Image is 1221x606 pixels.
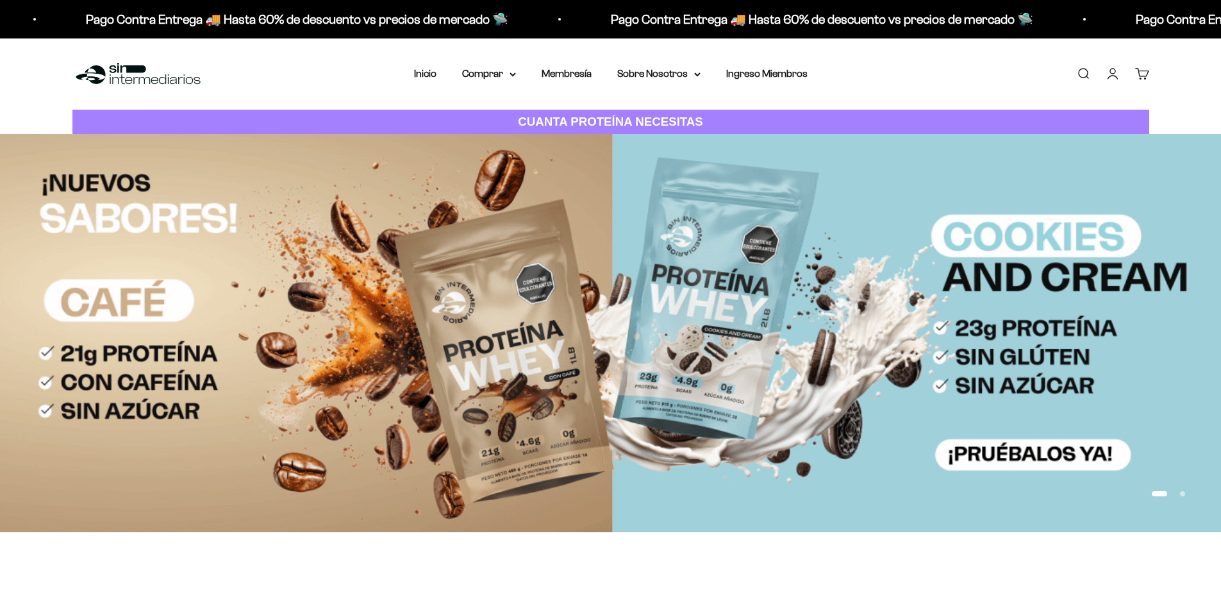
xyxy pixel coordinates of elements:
[617,65,701,82] summary: Sobre Nosotros
[518,115,703,128] strong: CUANTA PROTEÍNA NECESITAS
[414,68,436,79] a: Inicio
[462,65,516,82] summary: Comprar
[78,9,501,29] p: Pago Contra Entrega 🚚 Hasta 60% de descuento vs precios de mercado 🛸
[72,110,1149,135] a: CUANTA PROTEÍNA NECESITAS
[542,68,592,79] a: Membresía
[603,9,1026,29] p: Pago Contra Entrega 🚚 Hasta 60% de descuento vs precios de mercado 🛸
[726,68,808,79] a: Ingreso Miembros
